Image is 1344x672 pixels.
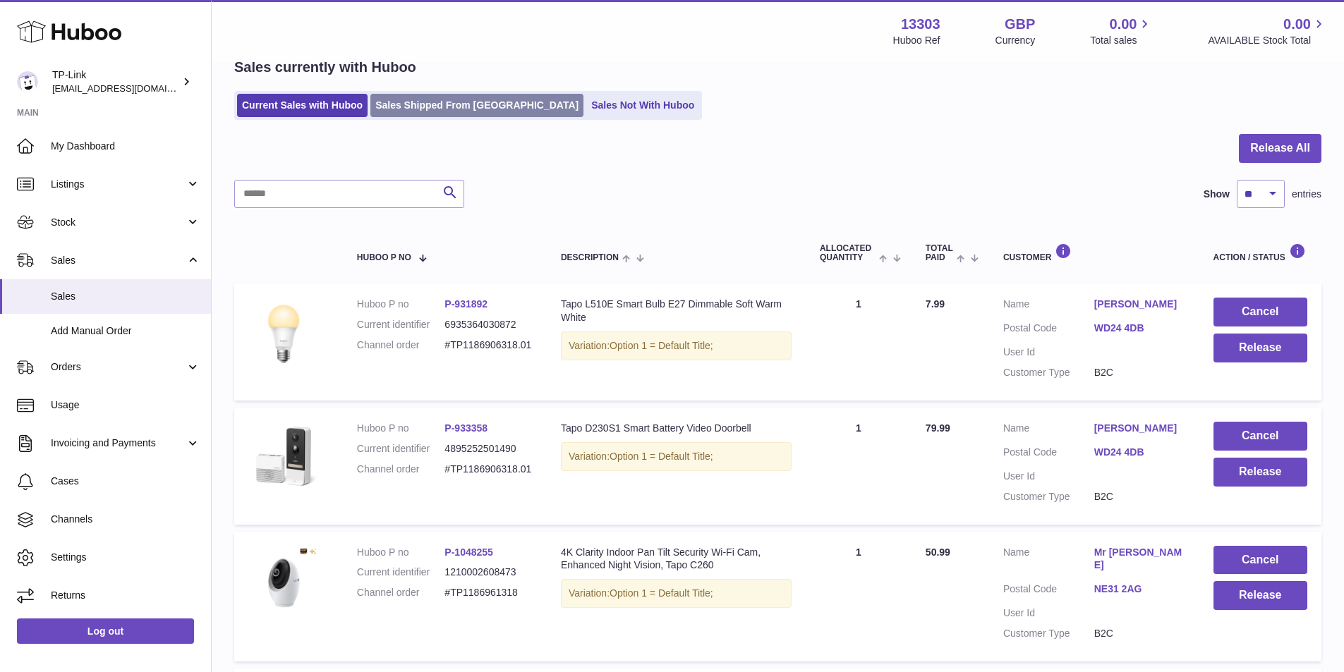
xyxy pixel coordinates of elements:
button: Release [1213,581,1307,610]
span: ALLOCATED Quantity [820,244,876,262]
dt: Huboo P no [357,298,445,311]
span: Stock [51,216,186,229]
td: 1 [806,408,912,525]
button: Cancel [1213,298,1307,326]
button: Release [1213,334,1307,362]
span: Cases [51,475,200,488]
dt: Postal Code [1003,322,1094,338]
span: Huboo P no [357,253,411,262]
span: Settings [51,551,200,564]
strong: 13303 [901,15,940,34]
dt: Channel order [357,586,445,599]
span: Returns [51,589,200,602]
a: P-933358 [444,422,488,434]
dt: Postal Code [1003,582,1094,599]
div: Tapo D230S1 Smart Battery Video Doorbell [561,422,792,435]
span: 0.00 [1283,15,1311,34]
span: 0.00 [1110,15,1137,34]
span: Orders [51,360,186,374]
label: Show [1204,188,1230,201]
dd: #TP1186906318.01 [444,463,533,476]
div: Customer [1003,243,1185,262]
span: 79.99 [926,422,950,434]
dt: Huboo P no [357,546,445,559]
img: L510E-Overview-01_large_1586306767589j.png [248,298,319,368]
div: Variation: [561,331,792,360]
a: P-1048255 [444,546,493,558]
div: Tapo L510E Smart Bulb E27 Dimmable Soft Warm White [561,298,792,324]
dd: B2C [1094,627,1185,640]
button: Release All [1239,134,1321,163]
dt: Name [1003,546,1094,576]
dt: Name [1003,298,1094,314]
img: C260-littlewhite.jpg [248,546,319,616]
a: Sales Shipped From [GEOGRAPHIC_DATA] [370,94,583,117]
dt: User Id [1003,346,1094,359]
span: entries [1292,188,1321,201]
div: Action / Status [1213,243,1307,262]
dt: Channel order [357,338,445,352]
dd: B2C [1094,490,1185,503]
span: Option 1 = Default Title; [610,451,713,462]
span: 50.99 [926,546,950,558]
button: Release [1213,458,1307,487]
dd: 1210002608473 [444,566,533,579]
dt: Current identifier [357,442,445,456]
dt: User Id [1003,470,1094,483]
a: Mr [PERSON_NAME] [1094,546,1185,573]
dt: Postal Code [1003,446,1094,463]
a: WD24 4DB [1094,446,1185,459]
a: 0.00 Total sales [1090,15,1153,47]
a: P-931892 [444,298,488,310]
span: Listings [51,178,186,191]
td: 1 [806,283,912,401]
div: Currency [995,34,1036,47]
td: 1 [806,532,912,661]
a: [PERSON_NAME] [1094,422,1185,435]
span: Option 1 = Default Title; [610,340,713,351]
div: 4K Clarity Indoor Pan Tilt Security Wi-Fi Cam, Enhanced Night Vision, Tapo C260 [561,546,792,573]
img: gaby.chen@tp-link.com [17,71,38,92]
strong: GBP [1005,15,1035,34]
a: Sales Not With Huboo [586,94,699,117]
div: Variation: [561,579,792,608]
div: Variation: [561,442,792,471]
dt: Huboo P no [357,422,445,435]
dt: Name [1003,422,1094,439]
span: [EMAIL_ADDRESS][DOMAIN_NAME] [52,83,207,94]
span: Description [561,253,619,262]
span: My Dashboard [51,140,200,153]
a: Current Sales with Huboo [237,94,368,117]
a: WD24 4DB [1094,322,1185,335]
a: NE31 2AG [1094,582,1185,596]
dd: B2C [1094,366,1185,379]
div: TP-Link [52,68,179,95]
dd: 6935364030872 [444,318,533,331]
span: Usage [51,398,200,412]
button: Cancel [1213,422,1307,451]
a: Log out [17,618,194,644]
dt: Current identifier [357,318,445,331]
div: Huboo Ref [893,34,940,47]
dt: User Id [1003,606,1094,620]
dt: Customer Type [1003,366,1094,379]
span: Invoicing and Payments [51,436,186,450]
dt: Current identifier [357,566,445,579]
dd: #TP1186906318.01 [444,338,533,352]
span: Add Manual Order [51,324,200,338]
dt: Customer Type [1003,490,1094,503]
span: Sales [51,290,200,303]
dt: Channel order [357,463,445,476]
span: Channels [51,513,200,526]
span: Total paid [926,244,953,262]
dd: #TP1186961318 [444,586,533,599]
dd: 4895252501490 [444,442,533,456]
h2: Sales currently with Huboo [234,58,416,77]
span: AVAILABLE Stock Total [1208,34,1327,47]
img: D230S1main.jpg [248,422,319,492]
span: Option 1 = Default Title; [610,587,713,599]
dt: Customer Type [1003,627,1094,640]
a: 0.00 AVAILABLE Stock Total [1208,15,1327,47]
span: Sales [51,254,186,267]
span: 7.99 [926,298,945,310]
